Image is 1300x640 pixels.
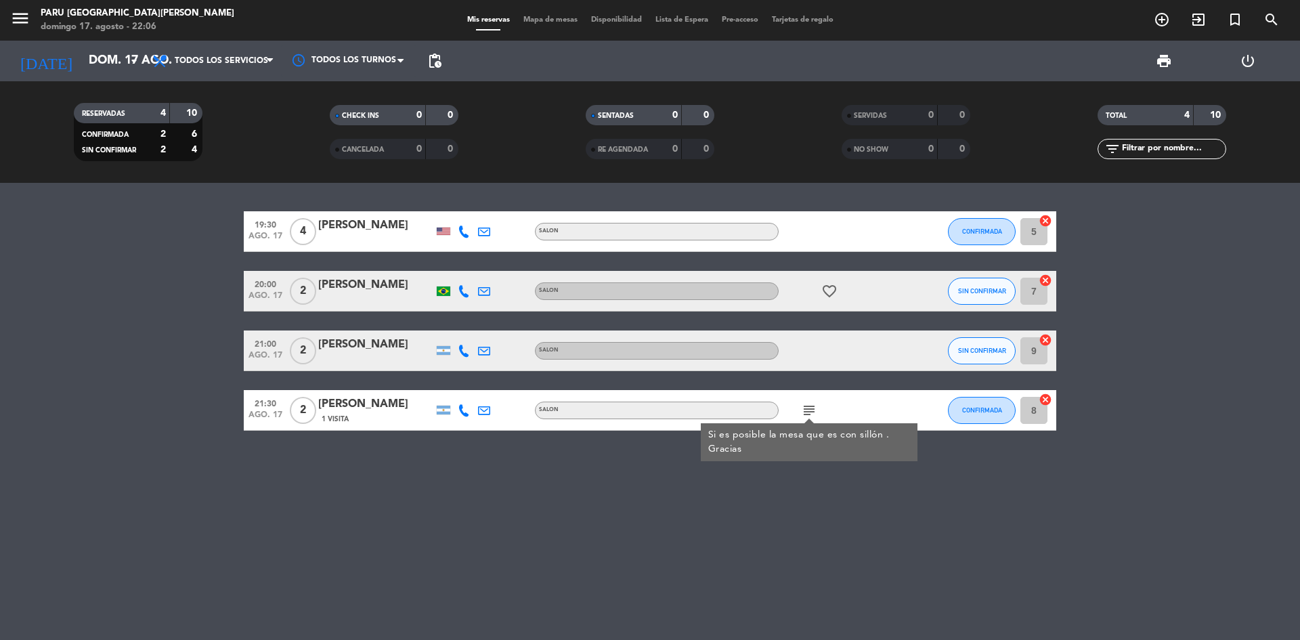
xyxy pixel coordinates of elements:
button: menu [10,8,30,33]
div: LOG OUT [1206,41,1290,81]
span: Mapa de mesas [517,16,584,24]
i: cancel [1039,274,1052,287]
strong: 0 [672,144,678,154]
span: 2 [290,278,316,305]
button: SIN CONFIRMAR [948,278,1016,305]
span: SALON [539,407,559,412]
i: search [1263,12,1280,28]
i: turned_in_not [1227,12,1243,28]
i: cancel [1039,214,1052,228]
strong: 0 [959,110,968,120]
span: pending_actions [427,53,443,69]
strong: 0 [928,110,934,120]
strong: 6 [192,129,200,139]
i: arrow_drop_down [126,53,142,69]
i: menu [10,8,30,28]
strong: 0 [703,110,712,120]
button: SIN CONFIRMAR [948,337,1016,364]
i: favorite_border [821,283,838,299]
span: Todos los servicios [175,56,268,66]
i: [DATE] [10,46,82,76]
span: CONFIRMADA [962,406,1002,414]
span: ago. 17 [248,351,282,366]
strong: 0 [959,144,968,154]
span: SIN CONFIRMAR [82,147,136,154]
span: SIN CONFIRMAR [958,287,1006,295]
span: SALON [539,288,559,293]
span: RESERVADAS [82,110,125,117]
div: Si es posible la mesa que es con sillón . Gracias [708,428,911,456]
strong: 2 [160,145,166,154]
span: SERVIDAS [854,112,887,119]
span: Lista de Espera [649,16,715,24]
span: SALON [539,228,559,234]
strong: 4 [1184,110,1190,120]
span: SENTADAS [598,112,634,119]
span: 2 [290,337,316,364]
strong: 10 [1210,110,1223,120]
strong: 10 [186,108,200,118]
strong: 0 [416,110,422,120]
button: CONFIRMADA [948,218,1016,245]
span: RE AGENDADA [598,146,648,153]
div: [PERSON_NAME] [318,336,433,354]
span: 20:00 [248,276,282,291]
i: filter_list [1104,141,1121,157]
i: cancel [1039,393,1052,406]
span: TOTAL [1106,112,1127,119]
span: SALON [539,347,559,353]
span: 21:30 [248,395,282,410]
div: domingo 17. agosto - 22:06 [41,20,234,34]
span: Mis reservas [460,16,517,24]
strong: 0 [703,144,712,154]
strong: 4 [192,145,200,154]
span: NO SHOW [854,146,888,153]
strong: 4 [160,108,166,118]
span: ago. 17 [248,410,282,426]
span: CHECK INS [342,112,379,119]
div: Paru [GEOGRAPHIC_DATA][PERSON_NAME] [41,7,234,20]
span: CONFIRMADA [82,131,129,138]
strong: 0 [928,144,934,154]
input: Filtrar por nombre... [1121,142,1226,156]
span: CONFIRMADA [962,228,1002,235]
strong: 0 [672,110,678,120]
strong: 0 [416,144,422,154]
span: CANCELADA [342,146,384,153]
strong: 0 [448,144,456,154]
i: subject [801,402,817,419]
span: 2 [290,397,316,424]
i: cancel [1039,333,1052,347]
strong: 2 [160,129,166,139]
button: CONFIRMADA [948,397,1016,424]
strong: 0 [448,110,456,120]
i: add_circle_outline [1154,12,1170,28]
span: SIN CONFIRMAR [958,347,1006,354]
span: Pre-acceso [715,16,765,24]
div: [PERSON_NAME] [318,276,433,294]
i: exit_to_app [1190,12,1207,28]
span: 4 [290,218,316,245]
div: [PERSON_NAME] [318,217,433,234]
span: ago. 17 [248,291,282,307]
span: 21:00 [248,335,282,351]
span: Tarjetas de regalo [765,16,840,24]
span: Disponibilidad [584,16,649,24]
span: 1 Visita [322,414,349,425]
i: power_settings_new [1240,53,1256,69]
span: print [1156,53,1172,69]
span: ago. 17 [248,232,282,247]
span: 19:30 [248,216,282,232]
div: [PERSON_NAME] [318,396,433,413]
